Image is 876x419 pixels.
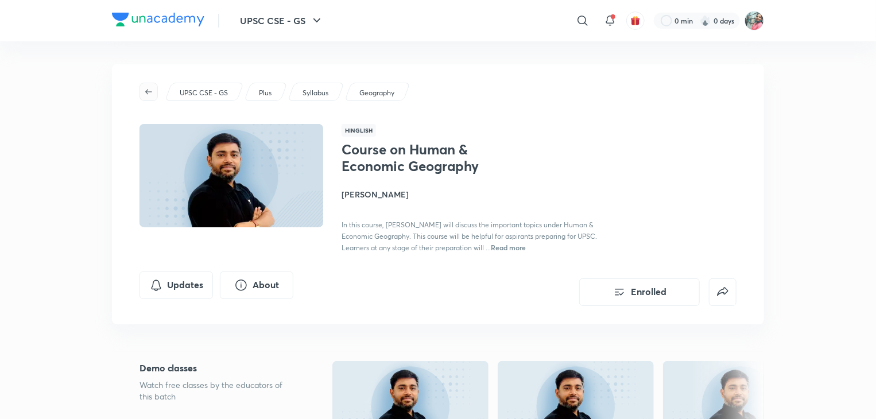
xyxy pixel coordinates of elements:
[359,88,394,98] p: Geography
[342,188,599,200] h4: [PERSON_NAME]
[301,88,331,98] a: Syllabus
[259,88,272,98] p: Plus
[342,220,597,252] span: In this course, [PERSON_NAME] will discuss the important topics under Human & Economic Geography....
[630,15,641,26] img: avatar
[745,11,764,30] img: Prerna Pathak
[579,278,700,306] button: Enrolled
[700,15,711,26] img: streak
[303,88,328,98] p: Syllabus
[220,271,293,299] button: About
[491,243,526,252] span: Read more
[342,124,376,137] span: Hinglish
[112,13,204,26] img: Company Logo
[233,9,331,32] button: UPSC CSE - GS
[626,11,645,30] button: avatar
[139,361,296,375] h5: Demo classes
[180,88,228,98] p: UPSC CSE - GS
[257,88,274,98] a: Plus
[178,88,230,98] a: UPSC CSE - GS
[709,278,737,306] button: false
[138,123,325,228] img: Thumbnail
[358,88,397,98] a: Geography
[342,141,529,174] h1: Course on Human & Economic Geography
[139,379,296,402] p: Watch free classes by the educators of this batch
[139,271,213,299] button: Updates
[112,13,204,29] a: Company Logo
